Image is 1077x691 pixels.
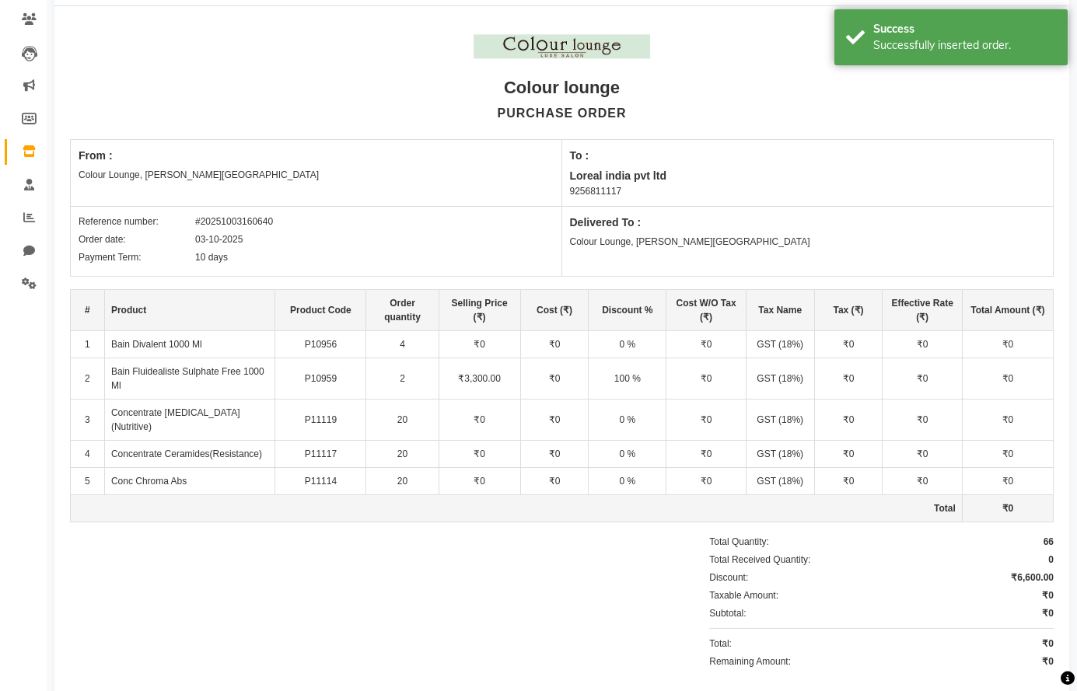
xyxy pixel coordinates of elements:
[883,468,962,495] td: ₹0
[195,215,273,229] div: #20251003160640
[1042,588,1054,602] div: ₹0
[709,535,769,549] div: Total Quantity:
[520,290,589,331] th: Cost (₹)
[570,184,1046,198] div: 9256811117
[589,441,666,468] td: 0 %
[589,290,666,331] th: Discount %
[520,441,589,468] td: ₹0
[709,654,791,668] div: Remaining Amount:
[79,168,554,182] div: Colour Lounge, [PERSON_NAME][GEOGRAPHIC_DATA]
[709,606,746,620] div: Subtotal:
[1048,553,1054,567] div: 0
[439,400,520,441] td: ₹0
[666,358,746,400] td: ₹0
[439,290,520,331] th: Selling Price (₹)
[71,331,105,358] td: 1
[71,290,105,331] th: #
[709,553,810,567] div: Total Received Quantity:
[439,331,520,358] td: ₹0
[104,331,275,358] td: Bain Divalent 1000 Ml
[883,400,962,441] td: ₹0
[814,441,883,468] td: ₹0
[71,358,105,400] td: 2
[589,358,666,400] td: 100 %
[1042,637,1054,651] div: ₹0
[366,441,439,468] td: 20
[1042,606,1054,620] div: ₹0
[883,441,962,468] td: ₹0
[883,358,962,400] td: ₹0
[79,250,195,264] div: Payment Term:
[814,468,883,495] td: ₹0
[666,290,746,331] th: Cost W/O Tax (₹)
[814,400,883,441] td: ₹0
[666,331,746,358] td: ₹0
[195,232,243,246] div: 03-10-2025
[962,400,1053,441] td: ₹0
[962,331,1053,358] td: ₹0
[570,235,1046,249] div: Colour Lounge, [PERSON_NAME][GEOGRAPHIC_DATA]
[79,215,195,229] div: Reference number:
[366,468,439,495] td: 20
[504,75,620,100] div: Colour lounge
[366,331,439,358] td: 4
[497,104,626,123] div: PURCHASE ORDER
[104,290,275,331] th: Product
[589,468,666,495] td: 0 %
[275,468,366,495] td: P11114
[1044,535,1054,549] div: 66
[589,400,666,441] td: 0 %
[666,441,746,468] td: ₹0
[474,34,651,58] img: Company Logo
[439,468,520,495] td: ₹0
[366,358,439,400] td: 2
[275,400,366,441] td: P11119
[873,37,1056,54] div: Successfully inserted order.
[570,148,1046,164] div: To :
[962,358,1053,400] td: ₹0
[962,468,1053,495] td: ₹0
[104,468,275,495] td: Conc Chroma Abs
[71,495,963,522] td: Total
[275,331,366,358] td: P10956
[104,358,275,400] td: Bain Fluidealiste Sulphate Free 1000 Ml
[814,331,883,358] td: ₹0
[873,21,1056,37] div: Success
[520,358,589,400] td: ₹0
[71,468,105,495] td: 5
[814,290,883,331] th: Tax (₹)
[104,441,275,468] td: Concentrate Ceramides(Resistance)
[366,400,439,441] td: 20
[79,148,554,164] div: From :
[366,290,439,331] th: Order quantity
[962,441,1053,468] td: ₹0
[439,358,520,400] td: ₹3,300.00
[1011,571,1054,585] div: ₹6,600.00
[520,400,589,441] td: ₹0
[275,358,366,400] td: P10959
[709,637,732,651] div: Total:
[746,290,814,331] th: Tax Name
[570,168,1046,184] div: Loreal india pvt ltd
[275,441,366,468] td: P11117
[589,331,666,358] td: 0 %
[746,468,814,495] td: GST (18%)
[275,290,366,331] th: Product Code
[520,468,589,495] td: ₹0
[746,358,814,400] td: GST (18%)
[520,331,589,358] td: ₹0
[746,441,814,468] td: GST (18%)
[666,400,746,441] td: ₹0
[746,331,814,358] td: GST (18%)
[104,400,275,441] td: Concentrate [MEDICAL_DATA](Nutritive)
[79,232,195,246] div: Order date:
[666,468,746,495] td: ₹0
[570,215,1046,231] div: Delivered To :
[709,588,778,602] div: Taxable Amount:
[814,358,883,400] td: ₹0
[439,441,520,468] td: ₹0
[883,331,962,358] td: ₹0
[195,250,228,264] div: 10 days
[71,441,105,468] td: 4
[1042,654,1054,668] div: ₹0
